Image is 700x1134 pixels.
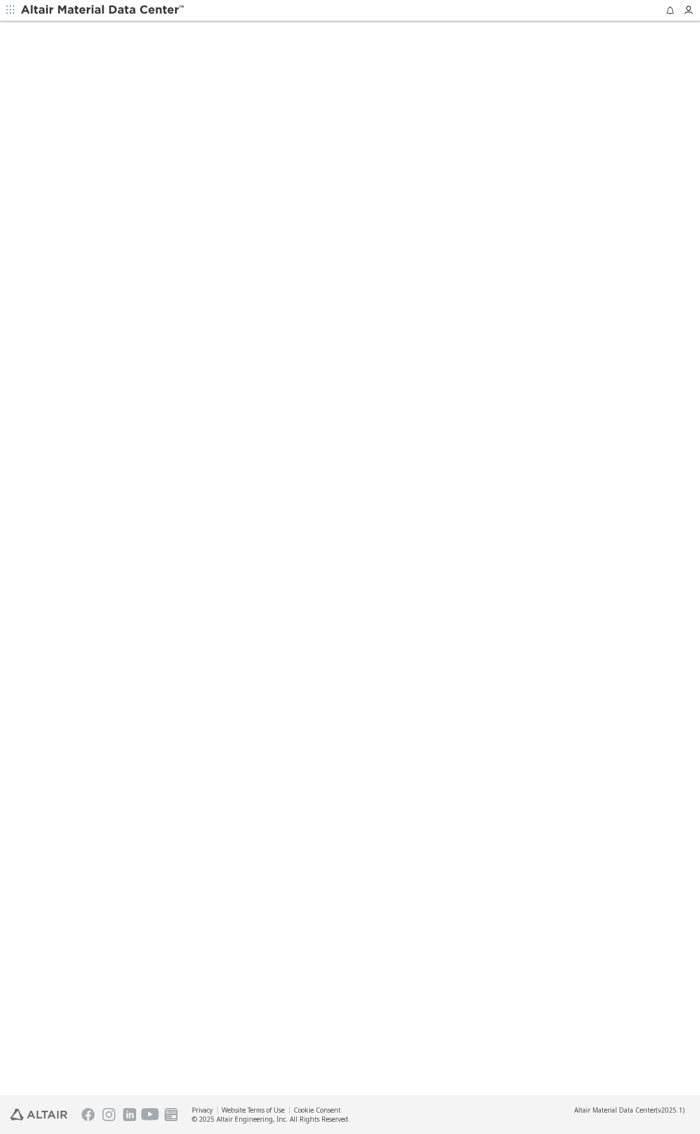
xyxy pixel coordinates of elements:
[192,1115,350,1124] div: © 2025 Altair Engineering, Inc. All Rights Reserved.
[222,1106,285,1115] a: Website Terms of Use
[574,1106,656,1115] span: Altair Material Data Center
[192,1106,213,1115] a: Privacy
[10,1109,67,1120] img: Altair Engineering
[574,1106,684,1115] div: (v2025.1)
[294,1106,341,1115] a: Cookie Consent
[21,4,186,17] img: Altair Material Data Center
